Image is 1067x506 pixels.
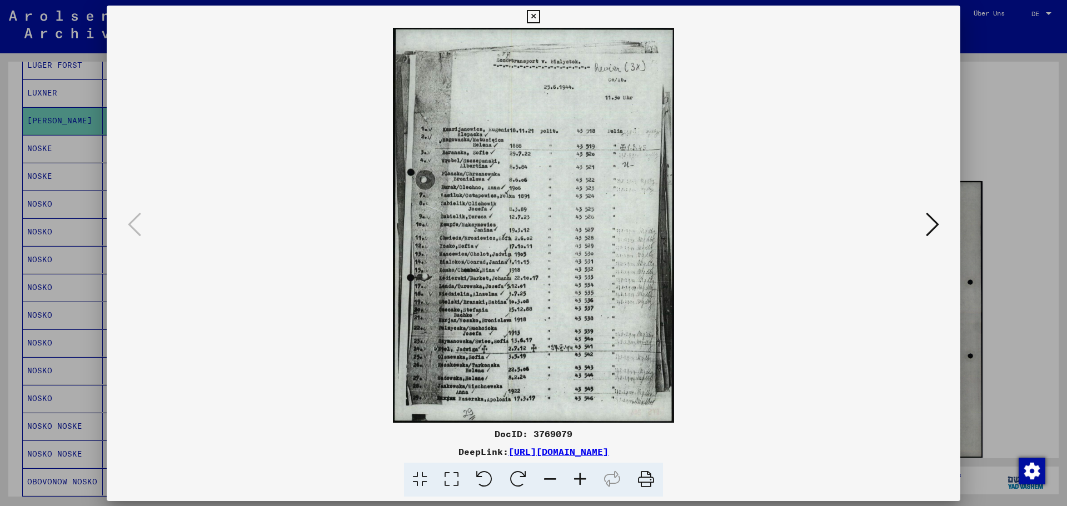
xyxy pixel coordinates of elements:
[1019,458,1045,484] img: Zustimmung ändern
[508,446,609,457] a: [URL][DOMAIN_NAME]
[144,28,923,423] img: 001.jpg
[107,427,960,440] div: DocID: 3769079
[107,445,960,458] div: DeepLink:
[1018,457,1045,484] div: Zustimmung ändern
